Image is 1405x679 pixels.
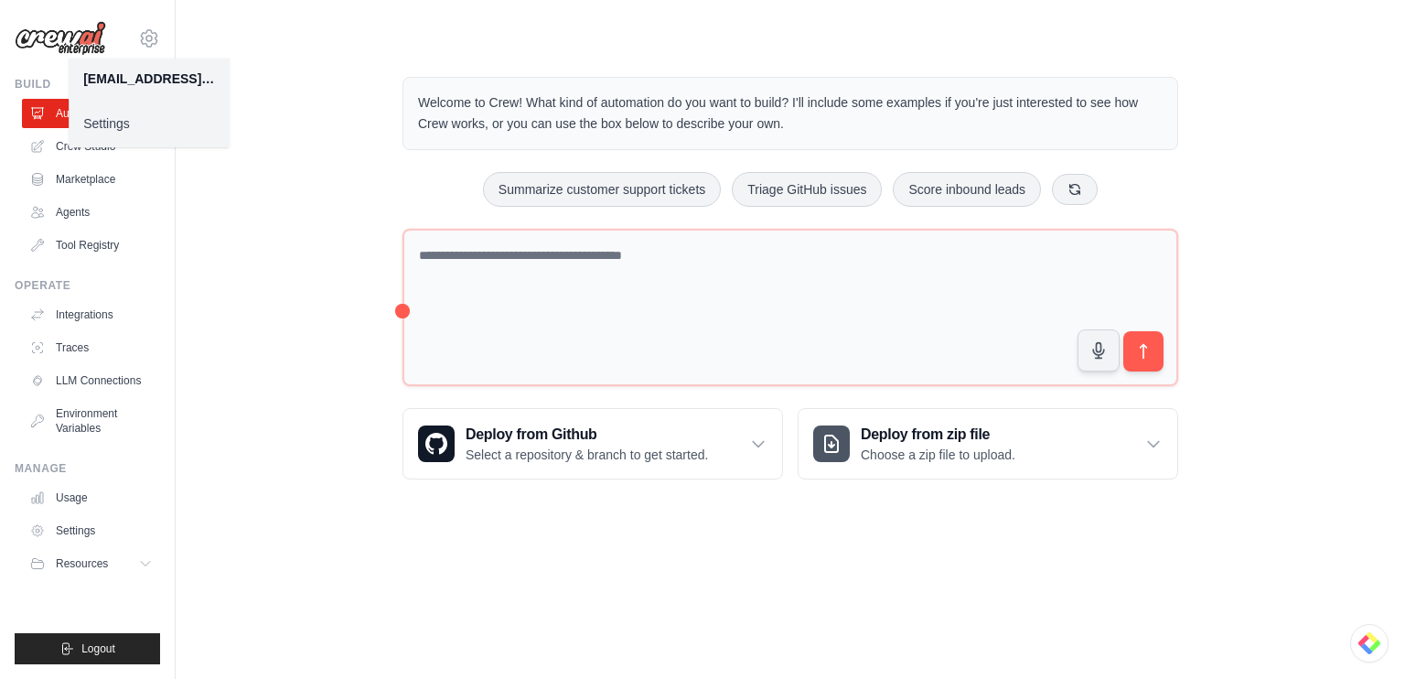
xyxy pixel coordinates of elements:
[483,172,721,207] button: Summarize customer support tickets
[69,107,230,140] a: Settings
[22,516,160,545] a: Settings
[466,424,708,446] h3: Deploy from Github
[22,549,160,578] button: Resources
[22,198,160,227] a: Agents
[15,278,160,293] div: Operate
[56,556,108,571] span: Resources
[22,132,160,161] a: Crew Studio
[22,399,160,443] a: Environment Variables
[22,366,160,395] a: LLM Connections
[893,172,1041,207] button: Score inbound leads
[81,641,115,656] span: Logout
[15,633,160,664] button: Logout
[15,461,160,476] div: Manage
[22,165,160,194] a: Marketplace
[861,446,1015,464] p: Choose a zip file to upload.
[22,483,160,512] a: Usage
[22,300,160,329] a: Integrations
[22,231,160,260] a: Tool Registry
[466,446,708,464] p: Select a repository & branch to get started.
[418,92,1163,135] p: Welcome to Crew! What kind of automation do you want to build? I'll include some examples if you'...
[1314,591,1405,679] iframe: Chat Widget
[22,99,160,128] a: Automations
[15,77,160,92] div: Build
[732,172,882,207] button: Triage GitHub issues
[15,21,106,56] img: Logo
[83,70,215,88] div: [EMAIL_ADDRESS][DOMAIN_NAME]
[861,424,1015,446] h3: Deploy from zip file
[22,333,160,362] a: Traces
